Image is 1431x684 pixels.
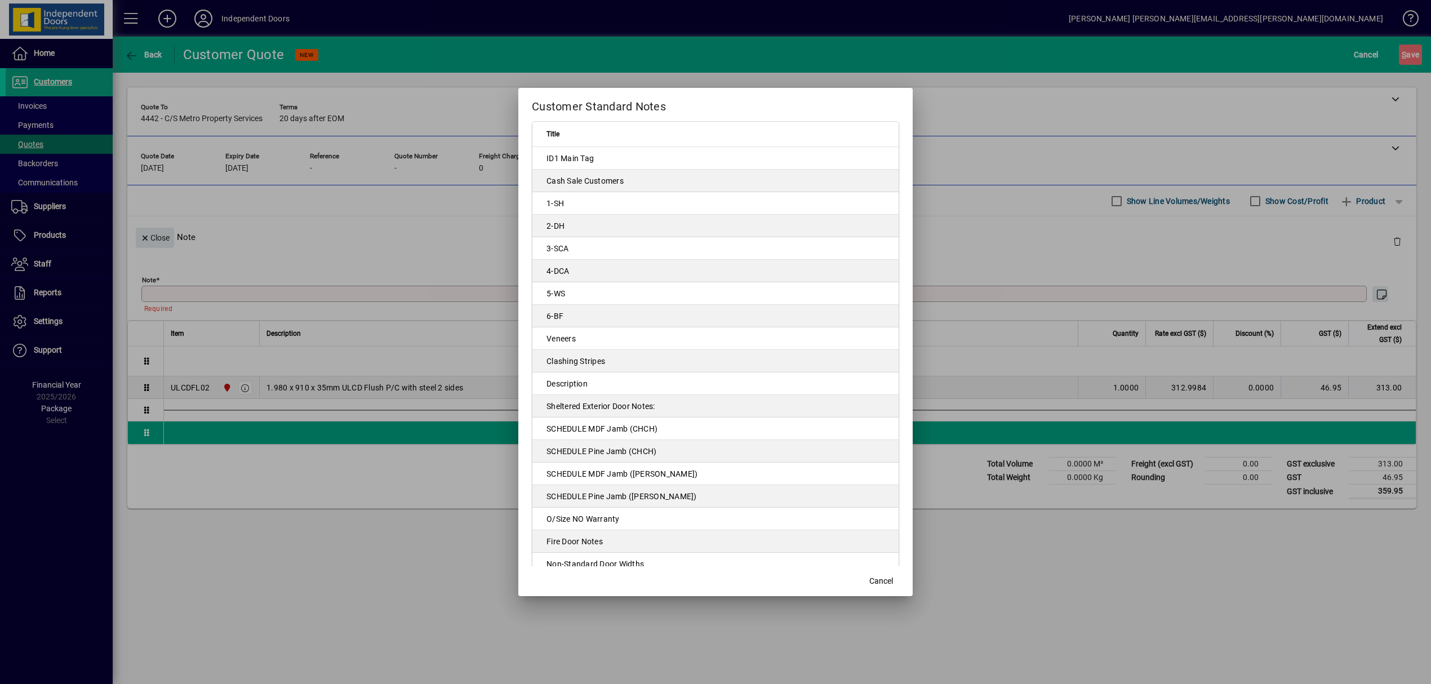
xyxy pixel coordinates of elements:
[532,237,899,260] td: 3-SCA
[532,530,899,553] td: Fire Door Notes
[532,282,899,305] td: 5-WS
[532,463,899,485] td: SCHEDULE MDF Jamb ([PERSON_NAME])
[532,260,899,282] td: 4-DCA
[532,147,899,170] td: ID1 Main Tag
[532,372,899,395] td: Description
[546,128,559,140] span: Title
[532,485,899,508] td: SCHEDULE Pine Jamb ([PERSON_NAME])
[532,417,899,440] td: SCHEDULE MDF Jamb (CHCH)
[532,553,899,575] td: Non-Standard Door Widths
[518,88,913,121] h2: Customer Standard Notes
[863,571,899,592] button: Cancel
[532,327,899,350] td: Veneers
[532,192,899,215] td: 1-SH
[532,215,899,237] td: 2-DH
[532,508,899,530] td: O/Size NO Warranty
[532,395,899,417] td: Sheltered Exterior Door Notes:
[532,440,899,463] td: SCHEDULE Pine Jamb (CHCH)
[532,350,899,372] td: Clashing Stripes
[869,575,893,587] span: Cancel
[532,170,899,192] td: Cash Sale Customers
[532,305,899,327] td: 6-BF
